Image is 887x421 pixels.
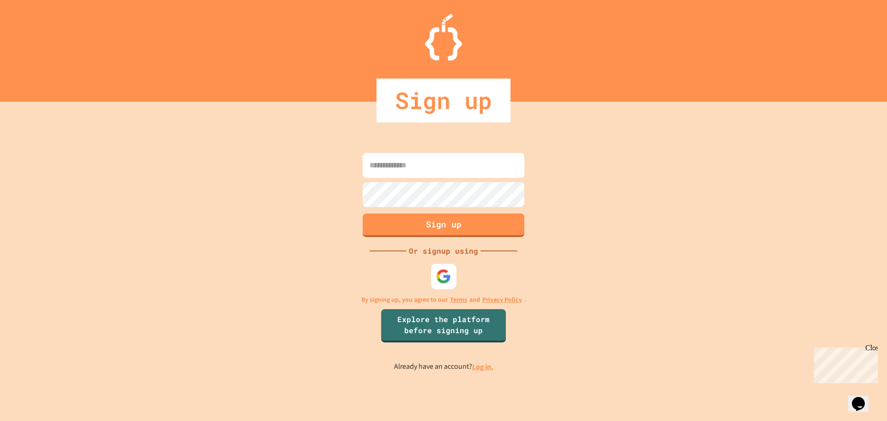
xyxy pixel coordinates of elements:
a: Privacy Policy [482,295,522,305]
a: Terms [450,295,467,305]
div: Or signup using [407,245,480,256]
p: Already have an account? [394,361,493,372]
img: google-icon.svg [436,268,451,284]
iframe: chat widget [848,384,878,412]
a: Explore the platform before signing up [381,309,506,342]
div: Chat with us now!Close [4,4,64,59]
button: Sign up [363,214,524,237]
div: Sign up [377,79,510,122]
a: Log in. [472,362,493,372]
p: By signing up, you agree to our and . [361,295,526,305]
img: Logo.svg [425,14,462,61]
iframe: chat widget [810,344,878,383]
